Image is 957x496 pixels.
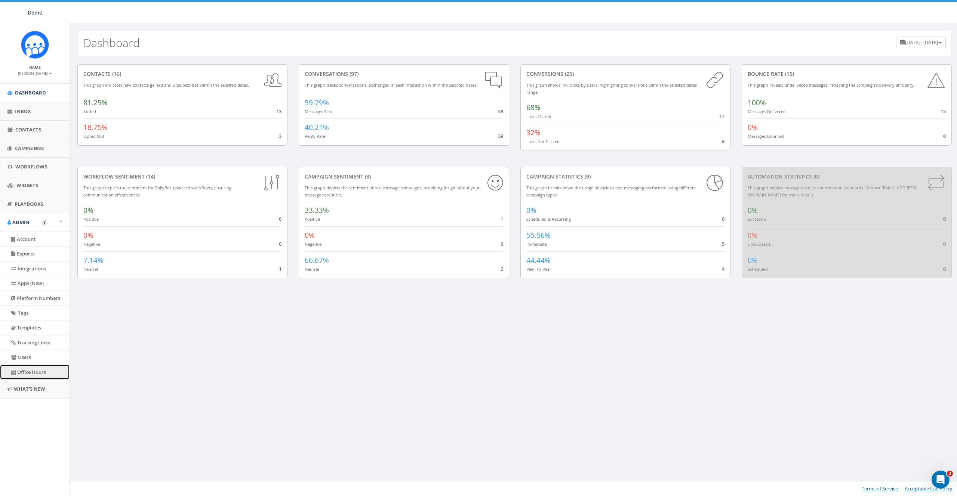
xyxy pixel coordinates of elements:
[748,241,773,247] small: Unsuccessful
[748,98,766,108] span: 100%
[501,216,503,222] span: 1
[947,471,953,477] span: 2
[83,37,140,49] h2: Dashboard
[28,9,43,16] span: Demo
[305,173,503,180] div: Campaign Sentiment
[305,241,321,247] small: Negative
[305,205,329,215] span: 33.33%
[719,113,724,120] span: 17
[784,70,794,77] span: (15)
[348,70,359,77] span: (97)
[748,133,784,139] small: Messages Bounced
[15,145,44,152] span: Campaigns
[932,471,950,489] iframe: Intercom live chat
[15,201,43,207] span: Playbooks
[905,39,938,46] span: [DATE] - [DATE]
[111,70,121,77] span: (16)
[29,65,41,70] small: Name
[15,126,41,133] span: Contacts
[583,173,591,180] span: (9)
[305,255,329,265] span: 66.67%
[279,241,281,247] span: 0
[21,31,49,59] img: Icon_1.png
[748,82,915,88] small: This graph reveals undelivered messages, reflecting the campaign's delivery efficiency.
[363,173,371,180] span: (3)
[83,70,281,78] div: contacts
[305,133,325,139] small: Reply Rate
[305,216,320,222] small: Positive
[722,138,724,145] span: 8
[526,103,541,112] span: 68%
[15,163,47,170] span: Workflows
[526,205,536,215] span: 0%
[12,219,30,226] span: Admin
[83,205,93,215] span: 0%
[15,108,31,115] span: Inbox
[83,216,99,222] small: Positive
[83,123,108,132] span: 18.75%
[83,241,100,247] small: Negative
[722,216,724,222] span: 0
[941,108,946,115] span: 15
[748,266,768,272] small: Scheduled
[16,182,38,189] span: Widgets
[748,230,758,240] span: 0%
[305,98,329,108] span: 59.79%
[305,123,329,132] span: 40.21%
[501,266,503,272] span: 2
[498,133,503,139] span: 39
[305,266,319,272] small: Neutral
[526,139,560,144] small: Links Not Clicked
[526,185,696,198] small: This graph breaks down the usage of various text messaging performed using different campaign types.
[748,185,916,198] small: This graph depicts messages sent via automation standards. Contact [EMAIL_ADDRESS][DOMAIN_NAME] f...
[526,255,551,265] span: 44.44%
[501,241,503,247] span: 0
[42,220,47,225] button: Open In-App Guide
[83,98,108,108] span: 81.25%
[83,185,231,198] small: This graph depicts the sentiment for RallyBot-powered workflows, ensuring communication effective...
[905,485,953,492] a: Acceptable Use Policy
[748,205,758,215] span: 0%
[83,133,104,139] small: Opted Out
[15,89,46,96] span: Dashboard
[526,241,547,247] small: Immediate
[526,82,697,95] small: This graph shows link clicks by users, highlighting conversions within the selected dates range.
[862,485,898,492] a: Terms of Service
[526,230,551,240] span: 55.56%
[83,255,104,265] span: 7.14%
[526,70,724,78] div: conversions
[83,266,98,272] small: Neutral
[305,82,477,88] small: This graph tracks conversations, exchanged in each interaction within the selected dates.
[526,266,551,272] small: Peer To Peer
[305,109,333,114] small: Messages Sent
[748,70,946,78] div: Bounce Rate
[748,109,786,114] small: Messages Delivered
[279,216,281,222] span: 0
[748,255,758,265] span: 0%
[526,128,541,137] span: 32%
[943,216,946,222] span: 0
[526,216,571,222] small: Scheduled & Recurring
[498,108,503,115] span: 58
[279,266,281,272] span: 1
[83,230,93,240] span: 0%
[748,123,758,132] span: 0%
[748,173,946,180] div: Automation Statistics
[83,173,281,180] div: Workflow Sentiment
[943,266,946,272] span: 0
[305,230,315,240] span: 0%
[563,70,574,77] span: (25)
[812,173,819,180] span: (0)
[18,69,52,76] a: [PERSON_NAME]
[722,241,724,247] span: 5
[748,216,767,222] small: Successful
[526,114,551,119] small: Links Clicked
[943,241,946,247] span: 0
[722,266,724,272] span: 4
[83,82,249,88] small: This graph indicates new contacts gained and unsubscribes within the selected dates.
[279,133,281,139] span: 3
[145,173,155,180] span: (14)
[14,385,45,392] span: What's New
[943,133,946,139] span: 0
[276,108,281,115] span: 13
